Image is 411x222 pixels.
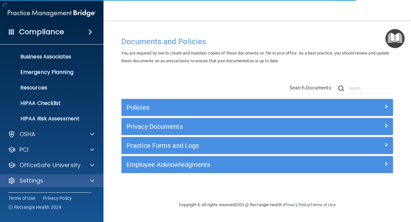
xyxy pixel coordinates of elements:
a: PCI [8,146,94,154]
p: HIPAA Risk Assessment [4,116,92,122]
p: Settings [19,177,43,185]
a: Practice Forms and Logs [126,140,388,151]
span: Ⓒ Rectangle Health 2024 [8,204,61,210]
h5: Privacy Documents [126,123,320,130]
a: Employee Acknowledgments [126,159,388,170]
a: Terms of Use [8,195,35,201]
p: PCI [19,146,28,154]
a: Policies [126,102,388,113]
img: ic-search.3b580494.png [338,86,344,91]
h5: Policies [126,104,320,111]
span: Search Documents: [289,85,332,91]
h4: Documents and Policies [121,37,393,46]
span: You are required by law to create and maintain copies of these documents on file in your office. ... [121,51,389,63]
input: Search [349,84,393,93]
h5: Practice Forms and Logs [126,142,320,149]
p: Resources [4,85,92,91]
a: Privacy Policy [284,202,309,207]
button: Open Resource Center [385,29,405,48]
h5: Employee Acknowledgments [126,161,320,168]
img: PMB logo [8,7,96,20]
p: OfficeSafe University [19,161,81,169]
h4: Compliance [19,27,64,36]
a: OSHA [8,130,94,138]
a: Privacy Documents [126,121,388,132]
a: Privacy Policy [43,195,72,201]
a: OfficeSafe University [8,161,94,169]
p: Emergency Planning [4,69,92,76]
p: Business Associates [4,54,92,60]
a: Settings [8,177,94,185]
a: Terms of Use [310,202,335,207]
p: OSHA [19,130,36,138]
p: HIPAA Checklist [4,100,92,106]
div: Copyright © All rights reserved 2025 @ Rectangle Health | | [139,195,375,215]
